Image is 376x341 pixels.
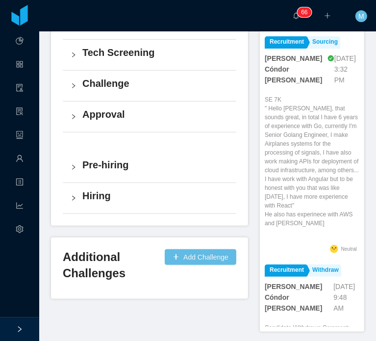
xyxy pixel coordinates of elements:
[82,158,228,172] h4: Pre-hiring
[304,7,308,17] p: 6
[71,164,76,170] i: icon: right
[307,36,340,49] a: Sourcing
[71,195,76,201] i: icon: right
[334,54,356,84] span: [DATE] 3:32 PM
[265,95,359,228] p: SE 7K " Hello [PERSON_NAME], that sounds great, in total I have 6 years of experience with Go, cu...
[165,249,236,265] button: icon: plusAdd Challenge
[324,12,331,19] i: icon: plus
[293,12,300,19] i: icon: bell
[358,10,364,22] span: M
[82,189,228,203] h4: Hiring
[16,221,24,240] i: icon: setting
[341,246,357,252] span: Neutral
[63,71,236,101] div: icon: rightChallenge
[16,197,24,217] i: icon: line-chart
[265,264,306,277] a: Recruitment
[82,46,228,59] h4: Tech Screening
[265,283,322,312] strong: [PERSON_NAME] Cóndor [PERSON_NAME]
[82,77,228,90] h4: Challenge
[265,54,322,84] strong: [PERSON_NAME] Cóndor [PERSON_NAME]
[297,7,311,17] sup: 66
[16,103,24,123] i: icon: solution
[63,249,161,281] h3: Additional Challenges
[301,7,304,17] p: 6
[16,126,24,146] a: icon: robot
[71,114,76,120] i: icon: right
[71,83,76,89] i: icon: right
[16,31,24,52] a: icon: pie-chart
[63,152,236,183] div: icon: rightPre-hiring
[63,40,236,70] div: icon: rightTech Screening
[333,283,355,312] span: [DATE] 9:48 AM
[16,79,24,99] a: icon: audit
[71,52,76,58] i: icon: right
[82,107,228,121] h4: Approval
[16,55,24,76] a: icon: appstore
[16,149,24,170] a: icon: user
[307,264,341,277] a: Withdraw
[16,173,24,193] a: icon: profile
[63,102,236,132] div: icon: rightApproval
[265,36,306,49] a: Recruitment
[63,183,236,213] div: icon: rightHiring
